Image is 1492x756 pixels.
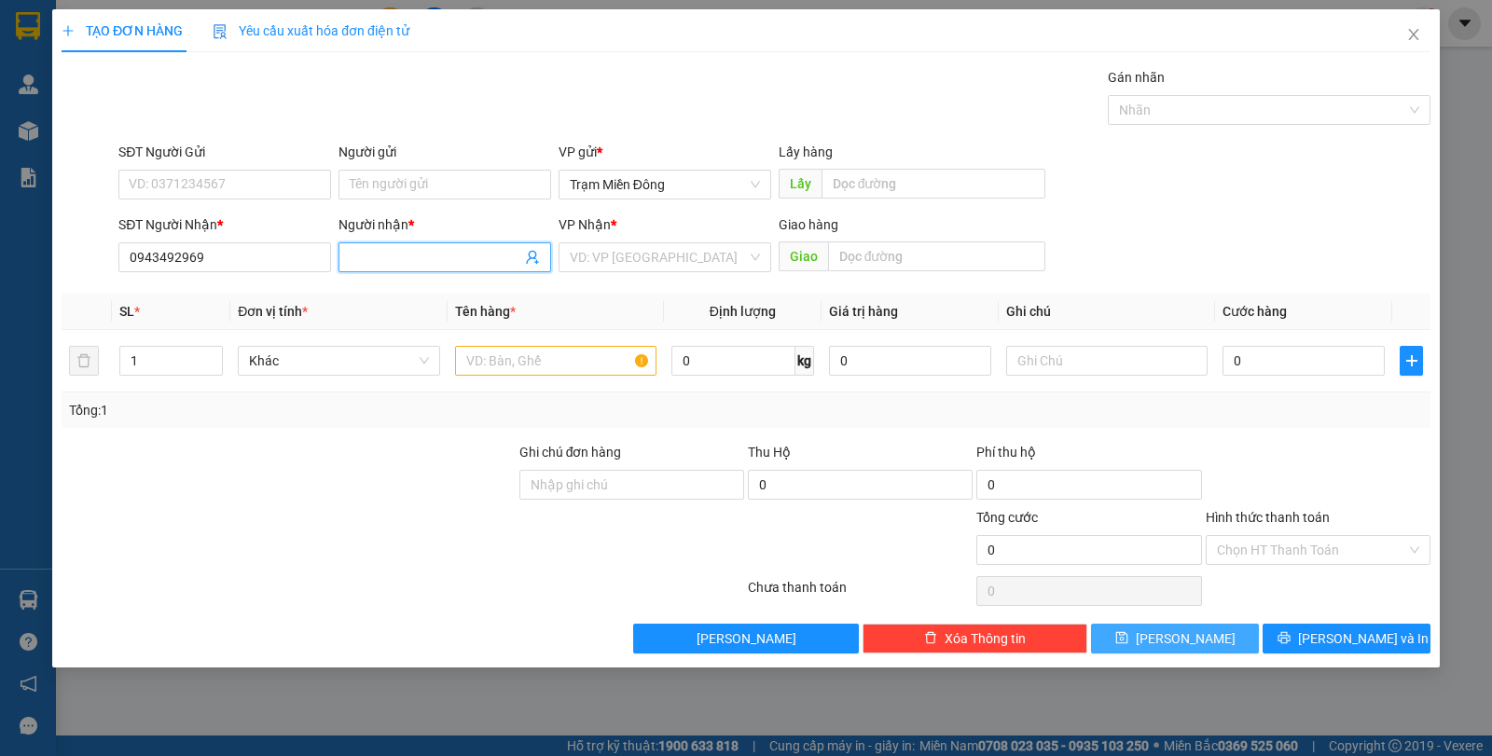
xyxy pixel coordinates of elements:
button: printer[PERSON_NAME] và In [1263,624,1430,653]
span: user-add [525,250,540,265]
span: Định lượng [710,304,776,319]
span: Giao hàng [779,217,838,232]
span: save [1115,631,1128,646]
div: Người gửi [338,142,551,162]
button: [PERSON_NAME] [633,624,858,653]
span: plus [1401,353,1422,368]
label: Ghi chú đơn hàng [519,445,622,460]
label: Gán nhãn [1108,70,1165,85]
div: VP gửi [559,142,771,162]
label: Hình thức thanh toán [1206,510,1330,525]
span: [PERSON_NAME] và In [1298,628,1429,649]
span: Tổng cước [976,510,1038,525]
span: Đơn vị tính [238,304,308,319]
input: Dọc đường [828,241,1046,271]
button: save[PERSON_NAME] [1091,624,1259,653]
span: Xóa Thông tin [945,628,1026,649]
div: Phí thu hộ [976,442,1201,470]
button: deleteXóa Thông tin [863,624,1087,653]
div: Người nhận [338,214,551,235]
div: SĐT Người Nhận [118,214,331,235]
span: printer [1278,631,1291,646]
span: Giá trị hàng [829,304,898,319]
span: Lấy hàng [779,144,833,159]
img: icon [213,24,228,39]
span: Giao [779,241,828,271]
span: SL [119,304,134,319]
span: Cước hàng [1223,304,1287,319]
span: [PERSON_NAME] [697,628,796,649]
span: [PERSON_NAME] [1136,628,1236,649]
span: Lấy [779,169,822,199]
input: Ghi Chú [1006,346,1208,376]
input: VD: Bàn, Ghế [455,346,656,376]
div: SĐT Người Gửi [118,142,331,162]
input: 0 [829,346,991,376]
span: kg [795,346,814,376]
input: Dọc đường [822,169,1046,199]
span: Thu Hộ [748,445,791,460]
div: Chưa thanh toán [746,577,974,610]
button: Close [1388,9,1440,62]
span: TẠO ĐƠN HÀNG [62,23,183,38]
span: Trạm Miền Đông [570,171,760,199]
button: delete [69,346,99,376]
th: Ghi chú [999,294,1215,330]
div: Tổng: 1 [69,400,577,420]
span: Tên hàng [455,304,516,319]
span: VP Nhận [559,217,611,232]
input: Ghi chú đơn hàng [519,470,744,500]
span: close [1406,27,1421,42]
span: plus [62,24,75,37]
span: Yêu cầu xuất hóa đơn điện tử [213,23,409,38]
button: plus [1400,346,1423,376]
span: Khác [249,347,428,375]
span: delete [924,631,937,646]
